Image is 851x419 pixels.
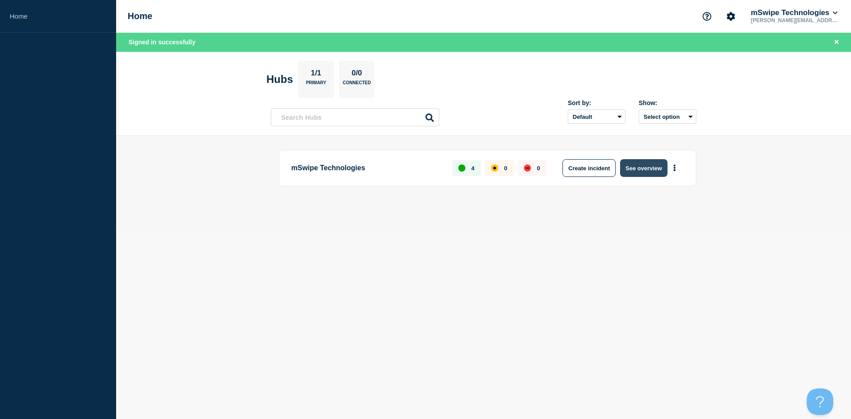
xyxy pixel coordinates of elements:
p: 0 [537,165,540,172]
p: 4 [471,165,474,172]
p: Primary [306,80,326,90]
button: Create incident [562,159,616,177]
button: Account settings [722,7,740,26]
div: Sort by: [568,99,625,106]
div: affected [491,164,498,172]
div: Show: [639,99,696,106]
p: 1/1 [308,69,325,80]
p: mSwipe Technologies [291,159,442,177]
input: Search Hubs [271,108,439,126]
button: See overview [620,159,667,177]
h2: Hubs [266,73,293,86]
p: Connected [343,80,371,90]
p: 0/0 [348,69,366,80]
button: Select option [639,110,696,124]
select: Sort by [568,110,625,124]
div: up [458,164,465,172]
p: 0 [504,165,507,172]
iframe: Help Scout Beacon - Open [807,388,833,415]
button: Support [698,7,716,26]
button: More actions [669,160,680,176]
button: mSwipe Technologies [749,8,839,17]
p: [PERSON_NAME][EMAIL_ADDRESS][DOMAIN_NAME] [749,17,841,23]
button: Close banner [831,37,842,47]
h1: Home [128,11,152,21]
span: Signed in successfully [129,39,195,46]
div: down [524,164,531,172]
